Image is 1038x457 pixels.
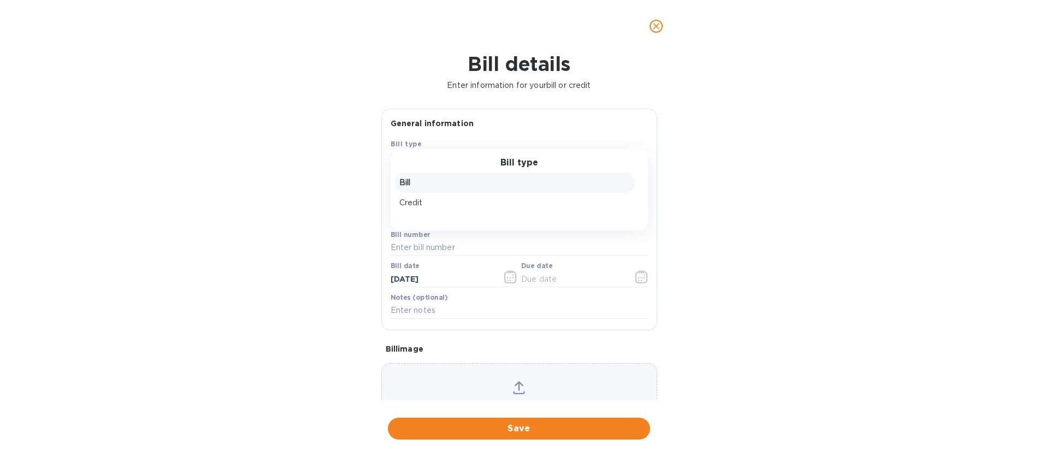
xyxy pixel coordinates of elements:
b: Bill type [391,140,422,148]
label: Notes (optional) [391,294,448,301]
p: Credit [399,197,630,209]
input: Enter notes [391,302,648,319]
p: Bill [399,177,630,188]
button: Save [388,418,650,440]
h3: Bill type [500,158,538,168]
button: close [643,13,669,39]
h1: Bill details [9,52,1029,75]
label: Due date [521,263,552,270]
input: Due date [521,271,624,287]
p: Bill image [386,343,653,354]
label: Bill date [391,263,420,270]
label: Bill number [391,232,430,238]
b: General information [391,119,474,128]
b: Bill [391,152,403,161]
input: Select date [391,271,494,287]
input: Enter bill number [391,240,648,256]
span: Save [397,422,641,435]
p: Enter information for your bill or credit [9,80,1029,91]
